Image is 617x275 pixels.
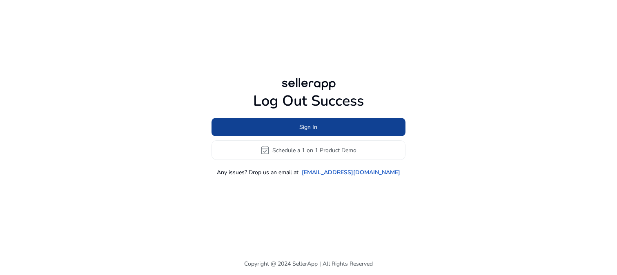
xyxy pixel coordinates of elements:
[217,168,298,177] p: Any issues? Drop us an email at
[302,168,400,177] a: [EMAIL_ADDRESS][DOMAIN_NAME]
[261,145,270,155] span: event_available
[212,118,405,136] button: Sign In
[212,140,405,160] button: event_availableSchedule a 1 on 1 Product Demo
[212,92,405,110] h1: Log Out Success
[300,123,318,131] span: Sign In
